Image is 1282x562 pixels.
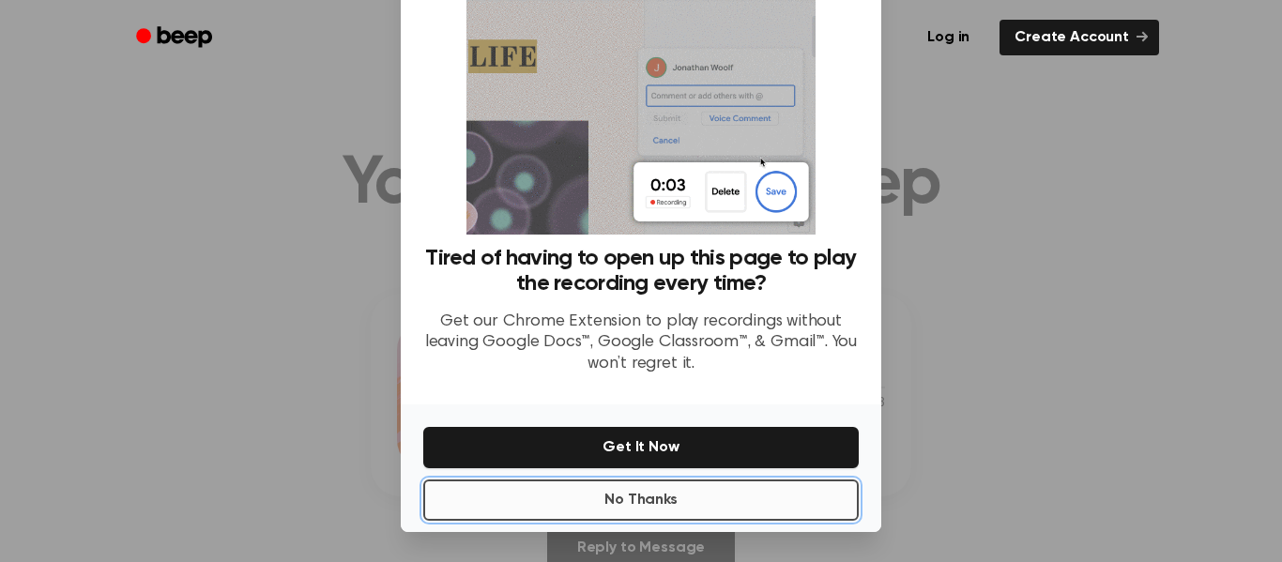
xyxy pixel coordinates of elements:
[423,479,859,521] button: No Thanks
[123,20,229,56] a: Beep
[423,311,859,375] p: Get our Chrome Extension to play recordings without leaving Google Docs™, Google Classroom™, & Gm...
[423,427,859,468] button: Get It Now
[908,16,988,59] a: Log in
[423,246,859,296] h3: Tired of having to open up this page to play the recording every time?
[1000,20,1159,55] a: Create Account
